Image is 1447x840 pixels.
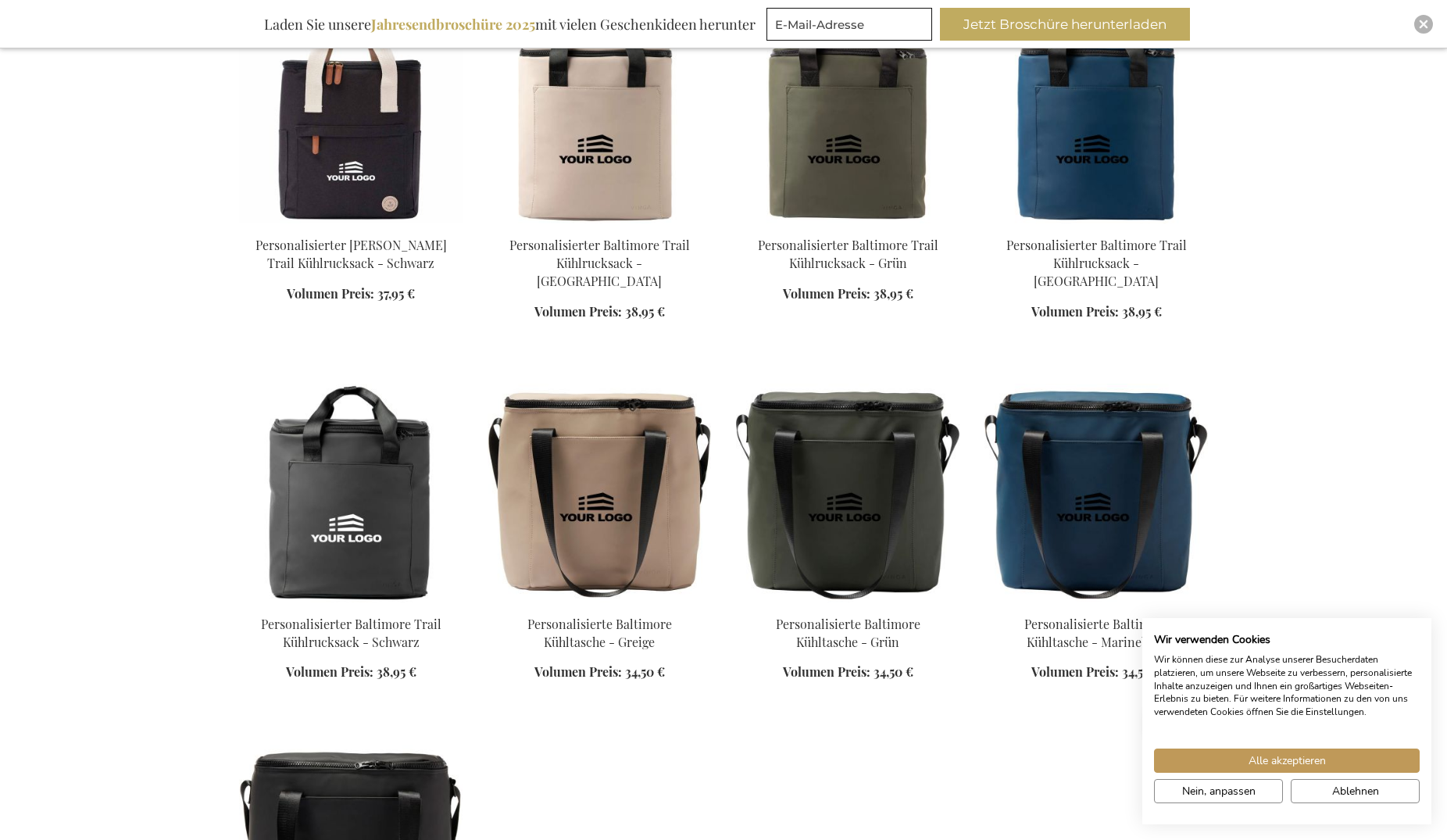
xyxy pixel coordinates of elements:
a: Volumen Preis: 34,50 € [534,663,665,681]
span: Volumen Preis: [286,663,373,680]
span: Ablehnen [1332,783,1379,799]
h2: Wir verwenden Cookies [1154,633,1420,647]
a: Volumen Preis: 38,95 € [534,303,665,321]
span: 38,95 € [1122,303,1162,320]
a: Personalisierter Baltimore Trail Kühlrucksack - [GEOGRAPHIC_DATA] [509,237,690,289]
a: Personalised Baltimore Cooler Bag - Green [736,596,959,611]
a: Volumen Preis: 38,95 € [783,285,913,303]
a: Personalisierte Baltimore Kühltasche - Greige [527,616,672,650]
img: Personalised Sortino Trail Cooler Backpack - Black [239,5,463,223]
input: E-Mail-Adresse [766,8,932,41]
span: 38,95 € [874,285,913,302]
span: Volumen Preis: [1031,303,1119,320]
form: marketing offers and promotions [766,8,937,45]
a: Personalisierte Baltimore Kühltasche - Grün [776,616,920,650]
a: Personalised Baltimore Cooler Bag - Greige [488,596,711,611]
span: Volumen Preis: [534,303,622,320]
b: Jahresendbroschüre 2025 [371,15,535,34]
button: cookie Einstellungen anpassen [1154,779,1283,803]
div: Close [1414,15,1433,34]
p: Wir können diese zur Analyse unserer Besucherdaten platzieren, um unsere Webseite zu verbessern, ... [1154,653,1420,719]
img: Personalised Baltimore Cooler Bag - Green [736,384,959,602]
span: Volumen Preis: [783,663,870,680]
span: 37,95 € [377,285,415,302]
span: Alle akzeptieren [1249,752,1326,769]
a: Volumen Preis: 38,95 € [286,663,416,681]
a: Personalised Baltimore Cooler Bag - Navy [984,596,1208,611]
a: Personalised Baltimore Trail Cooler Backpack - Black [239,596,463,611]
span: 34,50 € [1122,663,1162,680]
a: Personalisierter Baltimore Trail Kühlrucksack - [GEOGRAPHIC_DATA] [1006,237,1187,289]
a: Personalisierter Baltimore Trail Kühlrucksack - Grün [758,237,938,271]
a: Personalised Baltimore Trail Cooler Backpack - Greige [488,217,711,232]
span: Volumen Preis: [534,663,622,680]
img: Personalised Baltimore Cooler Bag - Greige [488,384,711,602]
a: Personalised Sortino Trail Cooler Backpack - Black [239,217,463,232]
button: Akzeptieren Sie alle cookies [1154,749,1420,773]
span: 38,95 € [625,303,665,320]
span: 38,95 € [377,663,416,680]
img: Personalised Baltimore Cooler Bag - Navy [984,384,1208,602]
img: Personalised Baltimore Trail Cooler Backpack - Greige [488,5,711,223]
a: Volumen Preis: 34,50 € [783,663,913,681]
span: Volumen Preis: [1031,663,1119,680]
img: Close [1419,20,1428,29]
a: Personalised Baltimore Trail Cooler Backpack - Navy [984,217,1208,232]
a: Personalisierte Baltimore Kühltasche - Marineblau [1024,616,1169,650]
img: Personalised Baltimore Trail Cooler Backpack - Black [239,384,463,602]
a: Volumen Preis: 38,95 € [1031,303,1162,321]
a: Volumen Preis: 34,50 € [1031,663,1162,681]
a: Volumen Preis: 37,95 € [287,285,415,303]
span: 34,50 € [874,663,913,680]
button: Jetzt Broschüre herunterladen [940,8,1190,41]
a: Personalisierter [PERSON_NAME] Trail Kühlrucksack - Schwarz [255,237,447,271]
span: Volumen Preis: [287,285,374,302]
a: Personalisierter Baltimore Trail Kühlrucksack - Schwarz [261,616,441,650]
img: Personalised Baltimore Trail Cooler Backpack - Green [736,5,959,223]
span: Volumen Preis: [783,285,870,302]
a: Personalised Baltimore Trail Cooler Backpack - Green [736,217,959,232]
span: Nein, anpassen [1182,783,1256,799]
button: Alle verweigern cookies [1291,779,1420,803]
span: 34,50 € [625,663,665,680]
div: Laden Sie unsere mit vielen Geschenkideen herunter [257,8,763,41]
img: Personalised Baltimore Trail Cooler Backpack - Navy [984,5,1208,223]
